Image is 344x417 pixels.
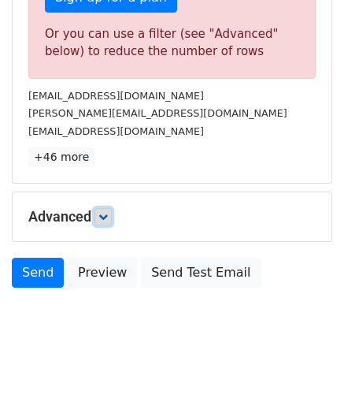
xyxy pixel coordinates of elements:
small: [EMAIL_ADDRESS][DOMAIN_NAME] [28,90,204,102]
div: Or you can use a filter (see "Advanced" below) to reduce the number of rows [45,25,299,61]
a: Send Test Email [141,258,261,288]
h5: Advanced [28,208,316,225]
small: [PERSON_NAME][EMAIL_ADDRESS][DOMAIN_NAME] [28,107,287,119]
a: +46 more [28,147,94,167]
a: Preview [68,258,137,288]
a: Send [12,258,64,288]
small: [EMAIL_ADDRESS][DOMAIN_NAME] [28,125,204,137]
iframe: Chat Widget [265,341,344,417]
